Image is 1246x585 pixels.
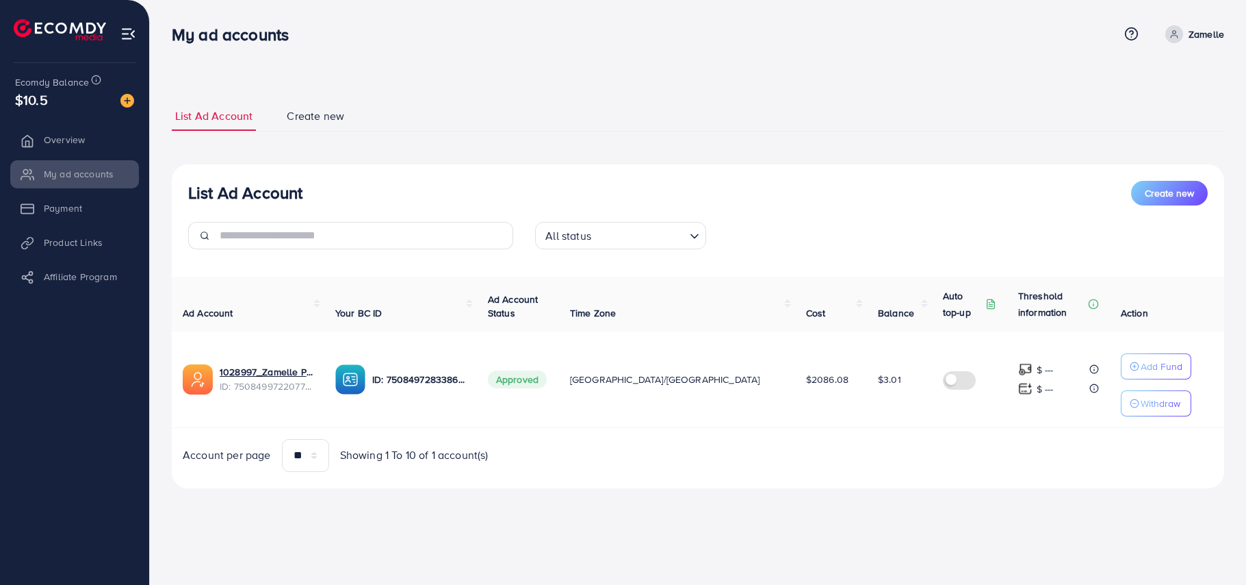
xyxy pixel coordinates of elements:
[806,306,826,320] span: Cost
[488,371,547,388] span: Approved
[340,447,489,463] span: Showing 1 To 10 of 1 account(s)
[372,371,466,388] p: ID: 7508497283386933255
[172,25,300,45] h3: My ad accounts
[15,75,89,89] span: Ecomdy Balance
[1037,362,1054,378] p: $ ---
[1160,25,1224,43] a: Zamelle
[1037,381,1054,397] p: $ ---
[878,306,914,320] span: Balance
[175,108,252,124] span: List Ad Account
[335,364,365,395] img: ic-ba-acc.ded83a64.svg
[488,292,538,320] span: Ad Account Status
[287,108,344,124] span: Create new
[1018,382,1033,396] img: top-up amount
[535,222,706,249] div: Search for option
[14,19,106,40] img: logo
[183,447,271,463] span: Account per page
[1121,353,1191,379] button: Add Fund
[878,373,901,386] span: $3.01
[806,373,848,386] span: $2086.08
[188,183,302,203] h3: List Ad Account
[1141,358,1182,375] p: Add Fund
[1018,362,1033,377] img: top-up amount
[220,365,313,379] a: 1028997_Zamelle Pakistan_1748208831279
[1189,26,1224,42] p: Zamelle
[1145,186,1194,200] span: Create new
[1121,390,1191,416] button: Withdraw
[183,306,233,320] span: Ad Account
[220,365,313,393] div: <span class='underline'>1028997_Zamelle Pakistan_1748208831279</span></br>7508499722077192209
[1141,395,1180,412] p: Withdraw
[570,306,616,320] span: Time Zone
[1131,181,1208,206] button: Create new
[120,26,136,42] img: menu
[570,373,760,386] span: [GEOGRAPHIC_DATA]/[GEOGRAPHIC_DATA]
[1121,306,1148,320] span: Action
[120,94,134,108] img: image
[220,379,313,393] span: ID: 7508499722077192209
[183,364,213,395] img: ic-ads-acc.e4c84228.svg
[595,223,684,246] input: Search for option
[543,226,594,246] span: All status
[943,288,983,321] p: Auto top-up
[1018,288,1085,321] p: Threshold information
[335,306,382,320] span: Your BC ID
[15,90,48,110] span: $10.5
